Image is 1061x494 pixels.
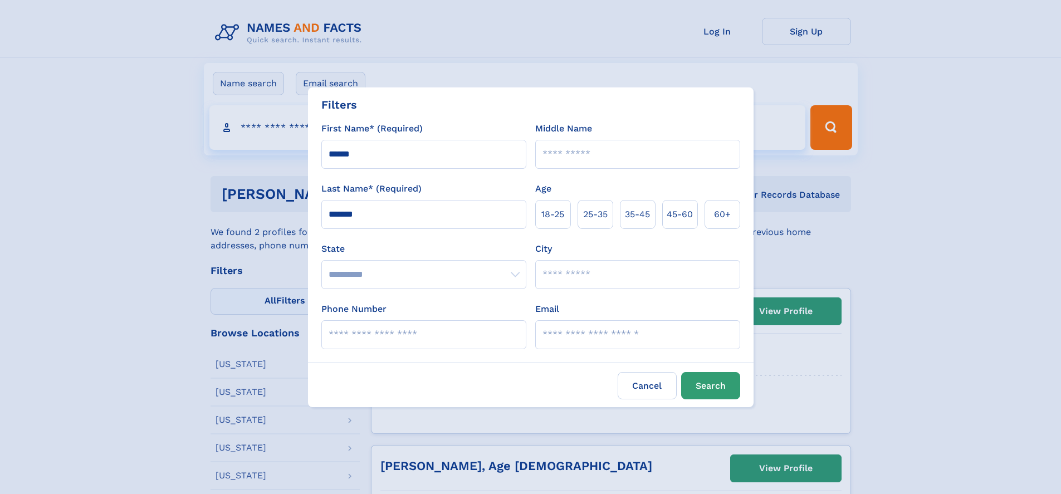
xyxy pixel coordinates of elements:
div: Filters [321,96,357,113]
span: 35‑45 [625,208,650,221]
label: Last Name* (Required) [321,182,422,195]
label: Middle Name [535,122,592,135]
label: Cancel [618,372,677,399]
label: Email [535,302,559,316]
label: City [535,242,552,256]
span: 25‑35 [583,208,608,221]
button: Search [681,372,740,399]
label: Age [535,182,551,195]
span: 18‑25 [541,208,564,221]
label: Phone Number [321,302,387,316]
label: First Name* (Required) [321,122,423,135]
span: 60+ [714,208,731,221]
span: 45‑60 [667,208,693,221]
label: State [321,242,526,256]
